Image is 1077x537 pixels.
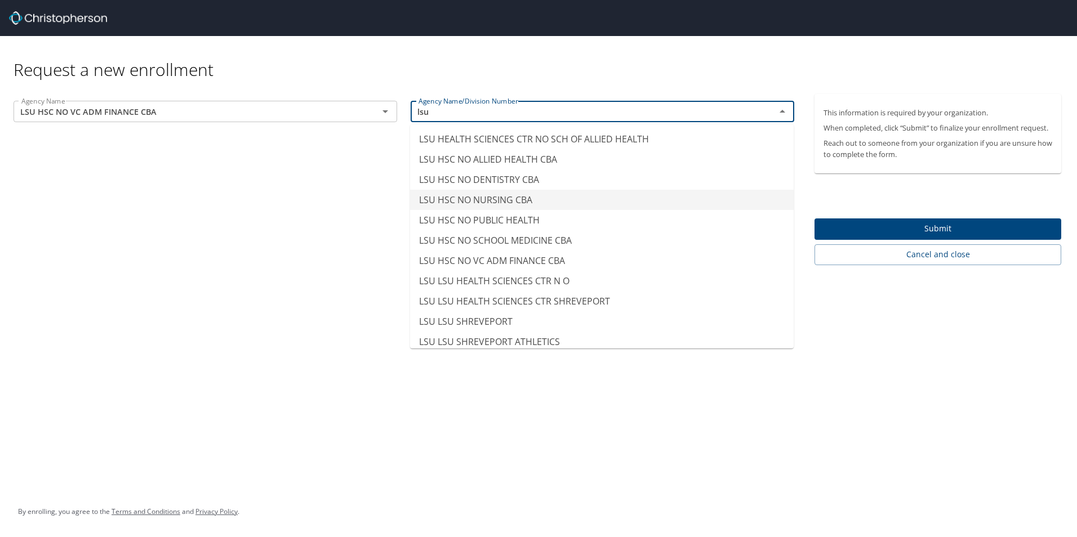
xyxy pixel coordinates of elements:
[815,218,1061,240] button: Submit
[775,104,790,119] button: Close
[410,250,794,271] li: LSU HSC NO VC ADM FINANCE CBA
[410,291,794,311] li: LSU LSU HEALTH SCIENCES CTR SHREVEPORT
[824,108,1052,118] p: This information is required by your organization.
[410,190,794,210] li: LSU HSC NO NURSING CBA
[410,311,794,332] li: LSU LSU SHREVEPORT
[410,149,794,169] li: LSU HSC NO ALLIED HEALTH CBA
[410,271,794,291] li: LSU LSU HEALTH SCIENCES CTR N O
[112,507,180,516] a: Terms and Conditions
[14,36,1070,80] div: Request a new enrollment
[815,244,1061,265] button: Cancel and close
[18,498,239,526] div: By enrolling, you agree to the and .
[410,169,794,190] li: LSU HSC NO DENTISTRY CBA
[410,230,794,250] li: LSU HSC NO SCHOOL MEDICINE CBA
[377,104,393,119] button: Open
[9,11,107,25] img: cbt logo
[824,138,1052,159] p: Reach out to someone from your organization if you are unsure how to complete the form.
[410,332,794,352] li: LSU LSU SHREVEPORT ATHLETICS
[824,248,1052,262] span: Cancel and close
[410,129,794,149] li: LSU HEALTH SCIENCES CTR NO SCH OF ALLIED HEALTH
[824,222,1052,236] span: Submit
[824,123,1052,133] p: When completed, click “Submit” to finalize your enrollment request.
[195,507,238,516] a: Privacy Policy
[410,210,794,230] li: LSU HSC NO PUBLIC HEALTH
